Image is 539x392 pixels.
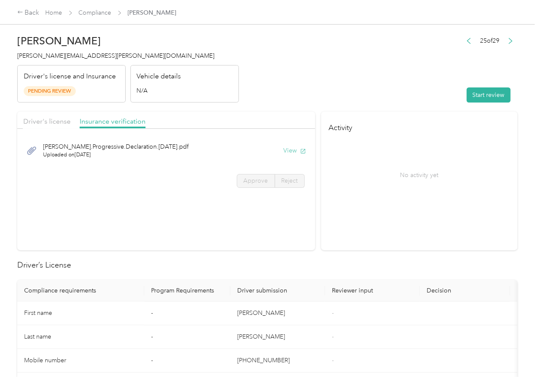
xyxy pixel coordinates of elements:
[491,344,539,392] iframe: Everlance-gr Chat Button Frame
[17,325,144,349] td: Last name
[244,177,268,184] span: Approve
[332,357,334,364] span: -
[480,36,499,45] span: 25 of 29
[17,349,144,373] td: Mobile number
[325,280,420,302] th: Reviewer input
[332,333,334,340] span: -
[284,146,306,155] button: View
[400,171,438,180] p: No activity yet
[17,35,239,47] h2: [PERSON_NAME]
[137,72,181,82] p: Vehicle details
[282,177,298,184] span: Reject
[17,259,517,271] h2: Driver’s License
[137,86,148,95] span: N/A
[230,280,325,302] th: Driver submission
[24,86,76,96] span: Pending Review
[17,52,214,59] span: [PERSON_NAME][EMAIL_ADDRESS][PERSON_NAME][DOMAIN_NAME]
[24,72,116,82] p: Driver's license and Insurance
[17,280,144,302] th: Compliance requirements
[46,9,62,16] a: Home
[467,87,511,103] button: Start review
[17,8,40,18] div: Back
[230,302,325,325] td: [PERSON_NAME]
[144,349,230,373] td: -
[128,8,177,17] span: [PERSON_NAME]
[144,302,230,325] td: -
[144,325,230,349] td: -
[24,357,66,364] span: Mobile number
[230,349,325,373] td: [PHONE_NUMBER]
[79,9,112,16] a: Compliance
[23,117,71,125] span: Driver's license
[144,280,230,302] th: Program Requirements
[24,333,51,340] span: Last name
[321,112,517,139] h4: Activity
[332,309,334,317] span: -
[24,309,52,317] span: First name
[420,280,510,302] th: Decision
[43,142,189,151] span: [PERSON_NAME].Progressive.Declaration.[DATE].pdf
[80,117,146,125] span: Insurance verification
[230,325,325,349] td: [PERSON_NAME]
[17,302,144,325] td: First name
[43,151,189,159] span: Uploaded on [DATE]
